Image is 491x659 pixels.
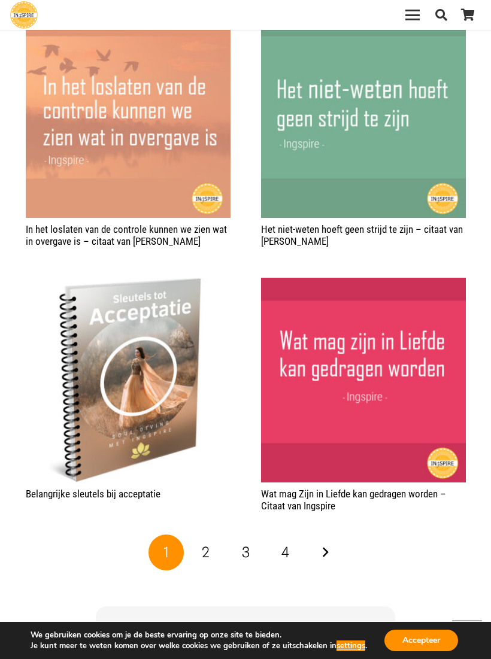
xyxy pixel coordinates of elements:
button: Accepteer [384,630,458,651]
a: Pagina 2 [188,535,224,570]
span: 2 [202,543,210,561]
img: Spreuk over controle loslaten om te accepteren wat is - citaat van Ingspire [26,13,231,218]
p: Je kunt meer te weten komen over welke cookies we gebruiken of ze uitschakelen in . [31,640,367,651]
a: Menu [398,8,428,22]
a: Ingspire - het zingevingsplatform met de mooiste spreuken en gouden inzichten over het leven [10,1,38,29]
span: Pagina 1 [148,535,184,570]
a: Pagina 4 [268,535,304,570]
a: In het loslaten van de controle kunnen we zien wat in overgave is – citaat van [PERSON_NAME] [26,223,227,247]
p: We gebruiken cookies om je de beste ervaring op onze site te bieden. [31,630,367,640]
a: Terug naar top [452,620,482,650]
span: 3 [242,543,250,561]
span: 4 [281,543,289,561]
a: Wat mag Zijn in Liefde kan gedragen worden – Citaat van Ingspire [261,488,446,512]
a: Belangrijke sleutels bij acceptatie [26,488,160,500]
button: settings [337,640,365,651]
a: Wat mag Zijn in Liefde kan gedragen worden – Citaat van Ingspire [261,279,466,291]
a: Pagina 3 [228,535,263,570]
img: Leren accepteren hoe doe je dat? Alles over acceptatie in dit prachtige eboekje Sleutels tot Acce... [26,278,231,482]
a: Het niet-weten hoeft geen strijd te zijn – citaat van [PERSON_NAME] [261,223,463,247]
img: Het niet-weten hoeft geen strijd te zijn - citaat van Ingspire door schrijfster Inge Geertzen bek... [261,13,466,218]
img: Ingspire Quote - Wat mag zijn in Liefde kan gedragen worden [261,278,466,482]
a: Belangrijke sleutels bij acceptatie [26,279,231,291]
span: 1 [163,543,169,561]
